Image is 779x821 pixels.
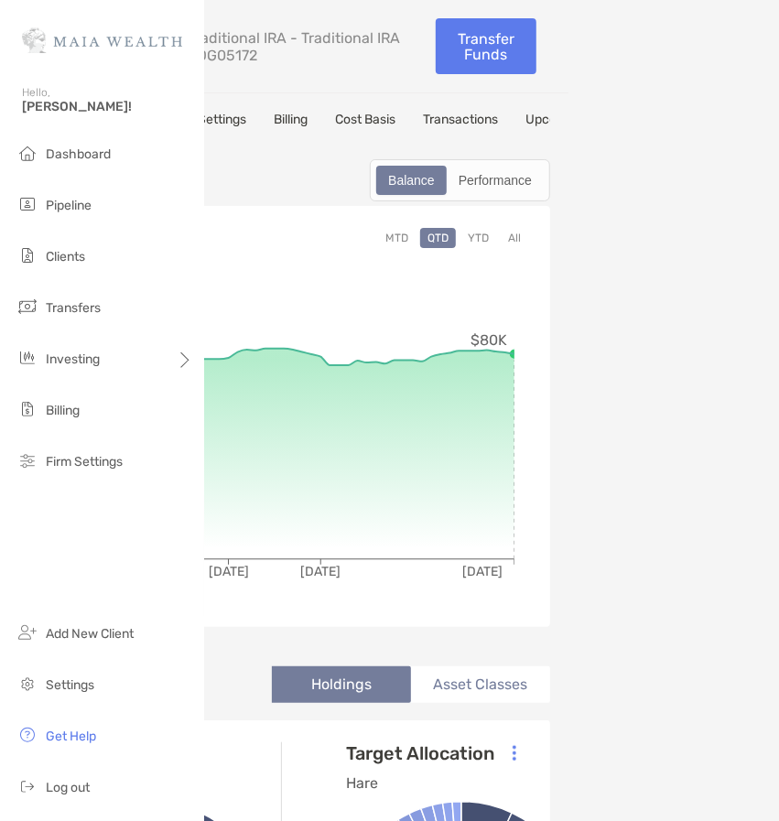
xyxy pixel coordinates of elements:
[46,626,134,642] span: Add New Client
[46,454,123,470] span: Firm Settings
[16,775,38,797] img: logout icon
[462,564,503,579] tspan: [DATE]
[471,331,507,349] tspan: $80K
[16,449,38,471] img: firm-settings icon
[46,351,100,367] span: Investing
[460,228,496,248] button: YTD
[46,780,90,795] span: Log out
[16,142,38,164] img: dashboard icon
[209,564,249,579] tspan: [DATE]
[16,347,38,369] img: investing icon
[300,564,341,579] tspan: [DATE]
[22,7,182,73] img: Zoe Logo
[501,228,528,248] button: All
[346,772,494,794] p: Hare
[16,673,38,695] img: settings icon
[274,112,308,132] a: Billing
[411,666,550,703] li: Asset Classes
[46,300,101,316] span: Transfers
[16,621,38,643] img: add_new_client icon
[188,29,422,64] p: Traditional IRA - Traditional IRA 8OG05172
[46,249,85,265] span: Clients
[378,228,416,248] button: MTD
[420,228,456,248] button: QTD
[16,244,38,266] img: clients icon
[16,193,38,215] img: pipeline icon
[378,167,445,193] div: Balance
[46,403,80,418] span: Billing
[513,745,516,762] img: Icon List Menu
[449,167,542,193] div: Performance
[22,99,193,114] span: [PERSON_NAME]!
[46,198,92,213] span: Pipeline
[272,666,411,703] li: Holdings
[16,398,38,420] img: billing icon
[335,112,395,132] a: Cost Basis
[46,677,94,693] span: Settings
[46,729,96,744] span: Get Help
[436,18,536,74] a: Transfer Funds
[16,724,38,746] img: get-help icon
[16,296,38,318] img: transfers icon
[525,112,643,132] a: Upcoming Transfers
[346,742,494,764] h4: Target Allocation
[370,159,550,201] div: segmented control
[46,146,111,162] span: Dashboard
[423,112,498,132] a: Transactions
